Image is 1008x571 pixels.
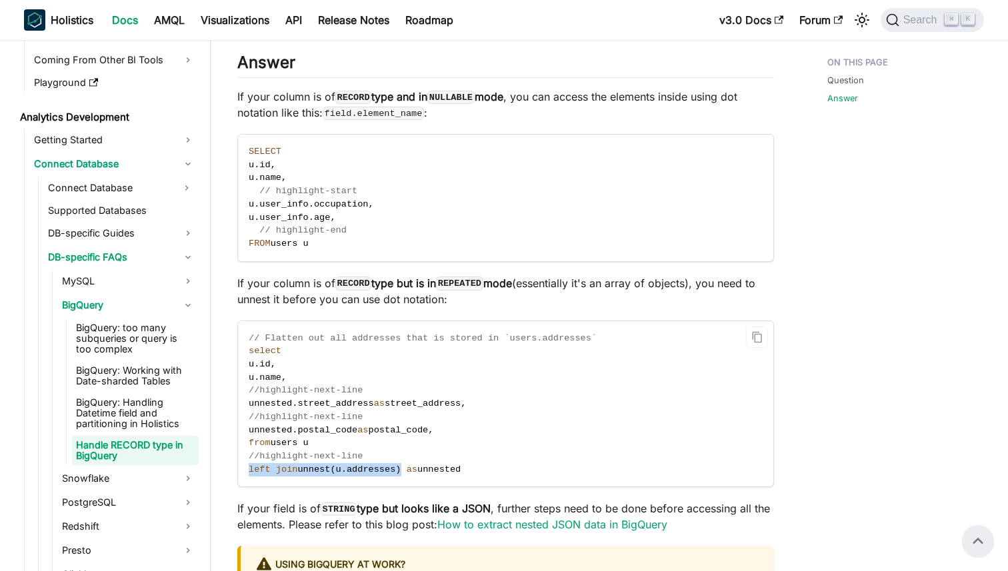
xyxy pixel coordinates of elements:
span: . [292,425,297,435]
a: HolisticsHolistics [24,9,93,31]
span: join [276,464,298,474]
img: Holistics [24,9,45,31]
a: DB-specific FAQs [44,247,199,268]
a: Connect Database [44,177,175,199]
span: // highlight-start [259,186,357,196]
span: . [254,173,259,183]
code: field.element_name [323,107,424,120]
span: u [249,173,254,183]
a: Visualizations [193,9,277,31]
span: //highlight-next-line [249,451,363,461]
button: Copy code to clipboard [746,326,768,348]
code: STRING [321,502,357,516]
a: Forum [791,9,851,31]
span: addresses [347,464,395,474]
a: Presto [58,540,199,561]
span: street_address [297,398,373,408]
span: //highlight-next-line [249,412,363,422]
kbd: ⌘ [945,13,958,25]
a: Question [827,74,864,87]
span: from [249,438,271,448]
span: u [249,372,254,382]
a: Analytics Development [16,108,199,127]
span: unnested [249,425,292,435]
span: . [254,160,259,170]
span: Search [899,14,945,26]
a: BigQuery: too many subqueries or query is too complex [72,318,199,358]
nav: Docs sidebar [11,40,211,571]
span: , [461,398,466,408]
button: Switch between dark and light mode (currently light mode) [851,9,873,31]
a: BigQuery [58,294,199,316]
a: How to extract nested JSON data in BigQuery [437,518,667,531]
a: Coming From Other BI Tools [30,49,199,71]
span: user_info [259,199,308,209]
span: user_info [259,213,308,223]
a: Snowflake [58,468,199,489]
span: users u [271,438,309,448]
span: street_address [385,398,461,408]
span: age [314,213,330,223]
strong: type but is in mode [335,277,512,290]
strong: type but looks like a JSON [321,502,491,515]
span: , [281,372,287,382]
b: Holistics [51,12,93,28]
span: as [357,425,368,435]
span: , [271,160,276,170]
kbd: K [961,13,975,25]
a: PostgreSQL [58,492,199,513]
a: Handle RECORD type in BigQuery [72,436,199,465]
a: Playground [30,73,199,92]
button: Search (Command+K) [881,8,984,32]
a: BigQuery: Working with Date-sharded Tables [72,361,199,390]
a: Docs [104,9,146,31]
span: select [249,346,281,356]
span: . [254,372,259,382]
a: AMQL [146,9,193,31]
span: ( [330,464,335,474]
span: // Flatten out all addresses that is stored in `users.addresses` [249,333,597,343]
span: left [249,464,271,474]
strong: type and in mode [335,90,503,103]
span: //highlight-next-line [249,385,363,395]
span: ) [395,464,401,474]
span: , [271,359,276,369]
span: as [374,398,385,408]
span: . [309,199,314,209]
span: u [249,160,254,170]
span: postal_code [297,425,357,435]
span: u [336,464,341,474]
span: occupation [314,199,369,209]
code: RECORD [335,91,371,104]
span: name [259,173,281,183]
a: v3.0 Docs [711,9,791,31]
button: Expand sidebar category 'Connect Database' [175,177,199,199]
a: Redshift [58,516,199,537]
a: Release Notes [310,9,397,31]
span: as [407,464,417,474]
a: MySQL [58,271,199,292]
span: id [259,160,270,170]
a: Getting Started [30,129,199,151]
span: SELECT [249,147,281,157]
p: If your column is of , you can access the elements inside using dot notation like this: : [237,89,774,121]
span: u [249,199,254,209]
span: , [330,213,335,223]
a: Answer [827,92,858,105]
span: . [309,213,314,223]
code: RECORD [335,277,371,290]
a: Connect Database [30,153,199,175]
p: If your column is of (essentially it's an array of objects), you need to unnest it before you can... [237,275,774,307]
span: u [249,359,254,369]
a: API [277,9,310,31]
span: unnested [417,464,461,474]
span: , [281,173,287,183]
code: REPEATED [436,277,483,290]
span: . [254,359,259,369]
span: , [428,425,433,435]
span: . [292,398,297,408]
span: // highlight-end [259,225,347,235]
code: NULLABLE [427,91,474,104]
span: u [249,213,254,223]
span: id [259,359,270,369]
